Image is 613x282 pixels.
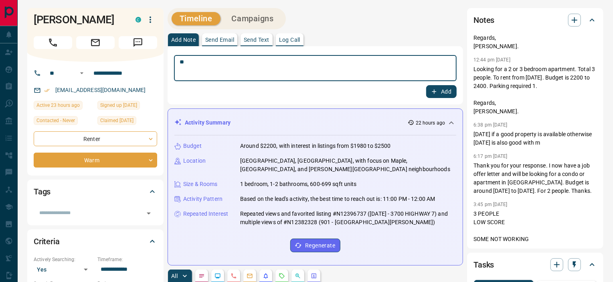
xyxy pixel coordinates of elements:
p: Send Email [205,37,234,43]
svg: Emails [247,273,253,279]
svg: Notes [198,273,205,279]
div: Sun Sep 14 2025 [34,101,93,112]
p: 12:44 pm [DATE] [473,57,510,63]
div: Renter [34,131,157,146]
svg: Agent Actions [311,273,317,279]
p: 6:38 pm [DATE] [473,122,508,128]
svg: Requests [279,273,285,279]
span: Message [119,36,157,49]
h2: Tags [34,185,51,198]
div: condos.ca [136,17,141,22]
button: Add [426,85,457,98]
h1: [PERSON_NAME] [34,13,123,26]
p: Activity Pattern [183,195,223,203]
p: Around $2200, with interest in listings from $1980 to $2500 [240,142,391,150]
svg: Calls [231,273,237,279]
span: Call [34,36,72,49]
p: 6:17 pm [DATE] [473,153,508,159]
p: Based on the lead's activity, the best time to reach out is: 11:00 PM - 12:00 AM [240,195,435,203]
button: Timeline [172,12,221,25]
span: Claimed [DATE] [100,116,134,125]
button: Open [77,68,87,78]
p: Location [183,157,206,165]
p: 1 bedroom, 1-2 bathrooms, 600-699 sqft units [240,180,357,188]
p: [GEOGRAPHIC_DATA], [GEOGRAPHIC_DATA], with focus on Maple, [GEOGRAPHIC_DATA], and [PERSON_NAME][G... [240,157,456,174]
div: Thu Jul 31 2025 [97,116,157,127]
div: Criteria [34,232,157,251]
svg: Opportunities [295,273,301,279]
p: Actively Searching: [34,256,93,263]
span: Active 23 hours ago [36,101,80,109]
p: [DATE] if a good property is available otherwise [DATE] is also good with m [473,130,597,147]
p: 22 hours ago [416,119,445,127]
div: Tags [34,182,157,201]
p: Add Note [171,37,196,43]
p: 3 PEOPLE LOW SCORE SOME NOT WORKING [473,210,597,243]
p: 3:45 pm [DATE] [473,202,508,207]
svg: Listing Alerts [263,273,269,279]
p: Repeated Interest [183,210,228,218]
span: Contacted - Never [36,116,75,125]
div: Yes [34,263,93,276]
button: Open [143,208,154,219]
div: Warm [34,153,157,168]
svg: Lead Browsing Activity [214,273,221,279]
h2: Criteria [34,235,60,248]
div: Tasks [473,255,597,274]
button: Campaigns [224,12,282,25]
p: Log Call [279,37,300,43]
svg: Email Verified [44,88,50,93]
p: Repeated views and favorited listing #N12396737 ([DATE] - 3700 HIGHWAY 7) and multiple views of #... [240,210,456,227]
h2: Tasks [473,258,494,271]
h2: Notes [473,14,494,27]
p: Activity Summary [185,119,231,127]
p: Looking for a 2 or 3 bedroom apartment. Total 3 people. To rent from [DATE]. Budget is 2200 to 24... [473,65,597,116]
p: Send Text [244,37,269,43]
a: [EMAIL_ADDRESS][DOMAIN_NAME] [55,87,146,93]
p: Timeframe: [97,256,157,263]
p: Budget [183,142,202,150]
span: Signed up [DATE] [100,101,137,109]
div: Thu Aug 15 2019 [97,101,157,112]
div: Activity Summary22 hours ago [174,115,456,130]
div: Notes [473,10,597,30]
p: All [171,273,178,279]
p: Size & Rooms [183,180,218,188]
span: Email [76,36,115,49]
button: Regenerate [290,239,340,252]
p: Thank you for your response. I now have a job offer letter and will be looking for a condo or apa... [473,161,597,195]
